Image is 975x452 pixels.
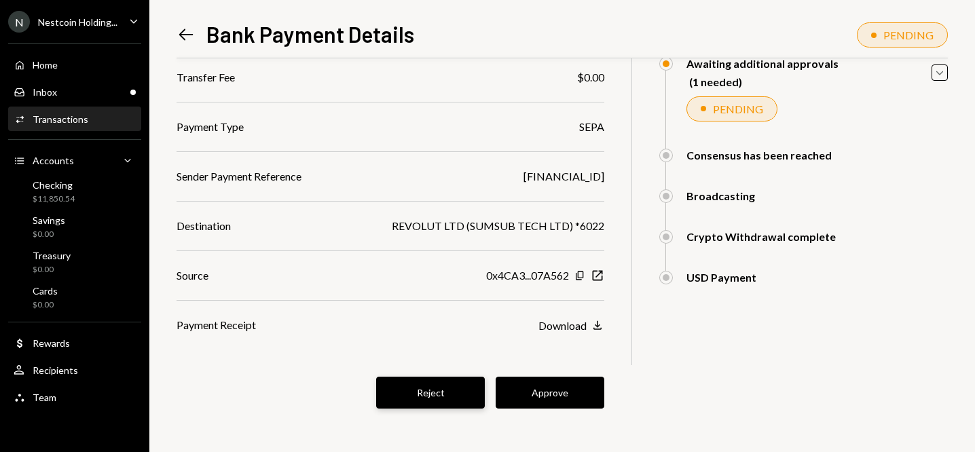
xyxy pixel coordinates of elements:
a: Rewards [8,331,141,355]
div: Sender Payment Reference [177,168,301,185]
div: $0.00 [577,69,604,86]
div: Rewards [33,337,70,349]
div: Savings [33,214,65,226]
div: Recipients [33,364,78,376]
a: Inbox [8,79,141,104]
div: Home [33,59,58,71]
div: PENDING [713,102,763,115]
h1: Bank Payment Details [206,20,414,48]
div: Transactions [33,113,88,125]
div: Transfer Fee [177,69,235,86]
a: Checking$11,850.54 [8,175,141,208]
div: Nestcoin Holding... [38,16,117,28]
div: Treasury [33,250,71,261]
div: Destination [177,218,231,234]
a: Transactions [8,107,141,131]
div: Cards [33,285,58,297]
div: Awaiting additional approvals [686,57,839,70]
a: Team [8,385,141,409]
div: USD Payment [686,271,756,284]
div: 0x4CA3...07A562 [486,267,569,284]
div: $11,850.54 [33,193,75,205]
div: Source [177,267,208,284]
div: Consensus has been reached [686,149,832,162]
div: Team [33,392,56,403]
div: Broadcasting [686,189,755,202]
div: Accounts [33,155,74,166]
a: Home [8,52,141,77]
div: PENDING [883,29,934,41]
button: Approve [496,377,604,409]
div: $0.00 [33,299,58,311]
div: $0.00 [33,229,65,240]
div: Payment Receipt [177,317,256,333]
button: Download [538,318,604,333]
div: Download [538,319,587,332]
button: Reject [376,377,485,409]
a: Recipients [8,358,141,382]
a: Cards$0.00 [8,281,141,314]
div: Inbox [33,86,57,98]
div: [FINANCIAL_ID] [523,168,604,185]
div: N [8,11,30,33]
div: Payment Type [177,119,244,135]
div: REVOLUT LTD (SUMSUB TECH LTD) *6022 [392,218,604,234]
div: Checking [33,179,75,191]
div: Crypto Withdrawal complete [686,230,836,243]
div: SEPA [579,119,604,135]
a: Savings$0.00 [8,210,141,243]
div: $0.00 [33,264,71,276]
a: Accounts [8,148,141,172]
a: Treasury$0.00 [8,246,141,278]
div: (1 needed) [689,75,839,88]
